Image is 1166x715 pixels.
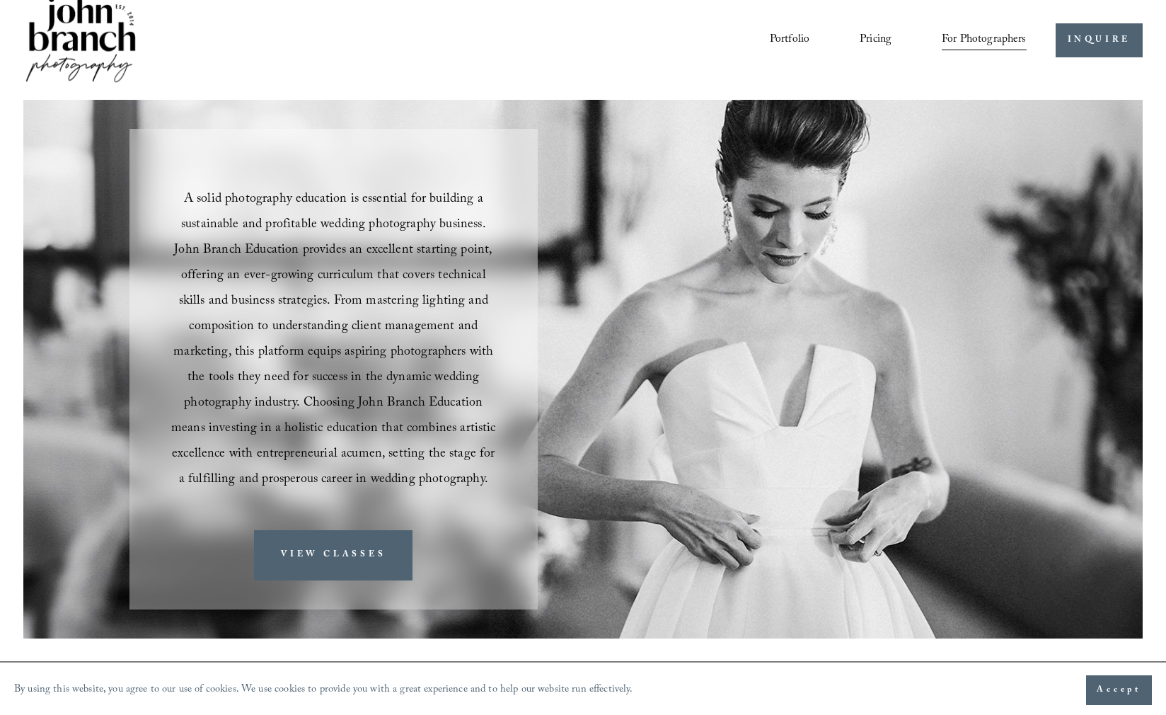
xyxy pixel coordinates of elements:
a: Pricing [860,28,891,52]
span: Accept [1097,683,1141,697]
a: Portfolio [770,28,809,52]
a: INQUIRE [1056,23,1143,58]
span: A solid photography education is essential for building a sustainable and profitable wedding phot... [171,189,500,491]
button: Accept [1086,675,1152,705]
span: For Photographers [942,29,1027,51]
p: By using this website, you agree to our use of cookies. We use cookies to provide you with a grea... [14,680,633,701]
a: folder dropdown [942,28,1027,52]
a: VIEW CLASSES [254,530,412,580]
